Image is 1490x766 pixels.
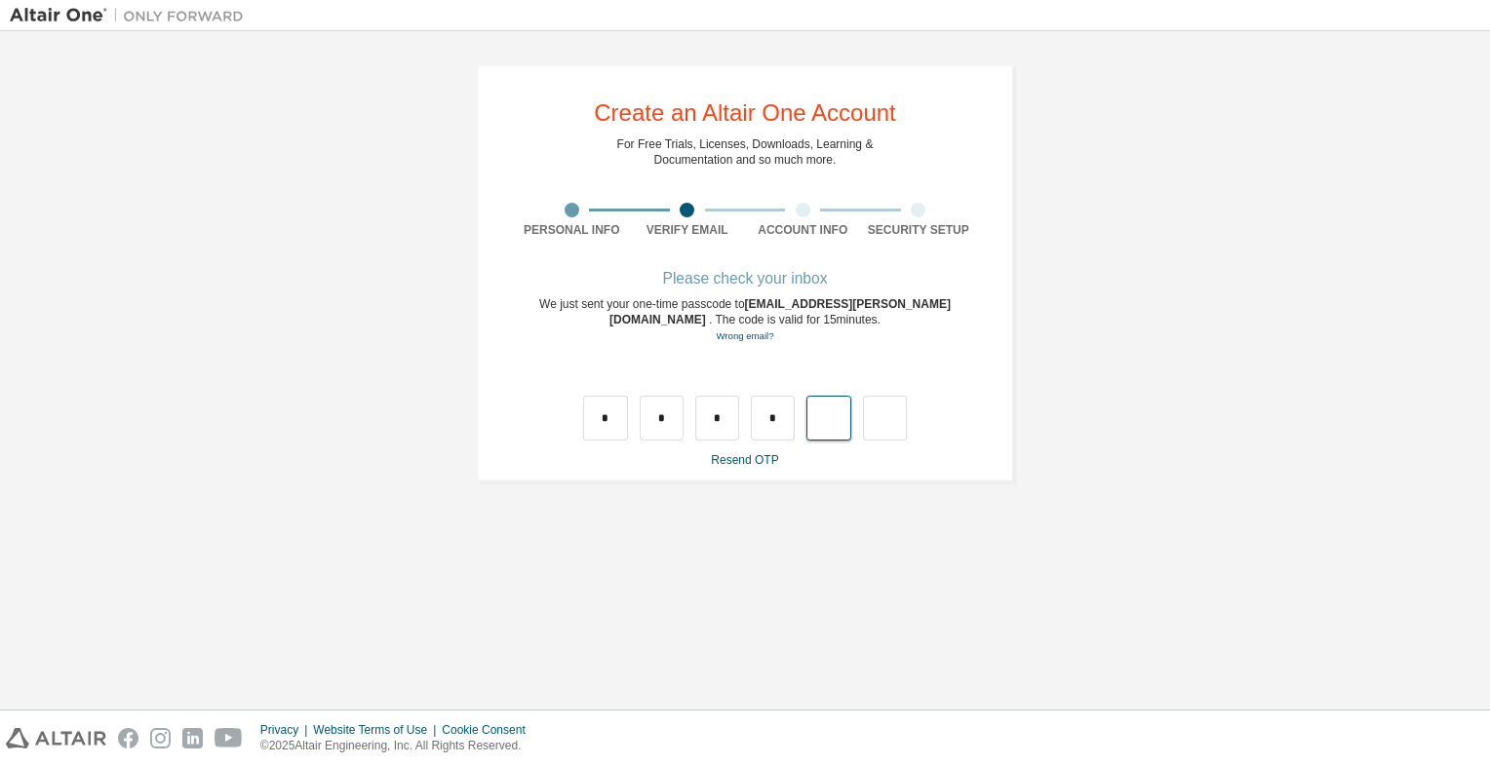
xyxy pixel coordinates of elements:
[118,728,138,748] img: facebook.svg
[594,101,896,125] div: Create an Altair One Account
[630,222,746,238] div: Verify Email
[260,722,313,738] div: Privacy
[514,296,976,344] div: We just sent your one-time passcode to . The code is valid for 15 minutes.
[10,6,254,25] img: Altair One
[313,722,442,738] div: Website Terms of Use
[442,722,536,738] div: Cookie Consent
[609,297,951,326] span: [EMAIL_ADDRESS][PERSON_NAME][DOMAIN_NAME]
[260,738,537,754] p: © 2025 Altair Engineering, Inc. All Rights Reserved.
[6,728,106,748] img: altair_logo.svg
[711,453,778,467] a: Resend OTP
[745,222,861,238] div: Account Info
[182,728,203,748] img: linkedin.svg
[215,728,243,748] img: youtube.svg
[861,222,977,238] div: Security Setup
[514,273,976,285] div: Please check your inbox
[150,728,171,748] img: instagram.svg
[514,222,630,238] div: Personal Info
[716,330,773,341] a: Go back to the registration form
[617,136,874,168] div: For Free Trials, Licenses, Downloads, Learning & Documentation and so much more.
